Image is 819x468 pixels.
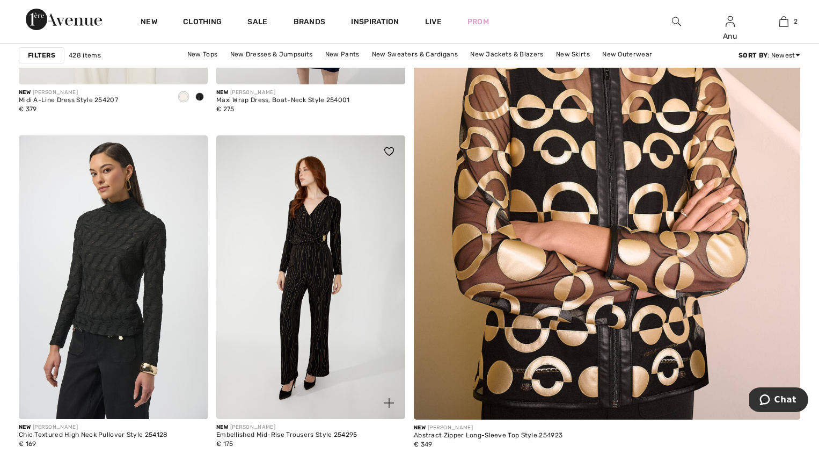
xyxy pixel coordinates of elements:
img: plus_v2.svg [384,398,394,408]
a: Live [425,16,442,27]
span: € 175 [216,440,233,448]
iframe: Opens a widget where you can chat to one of our agents [749,387,808,414]
span: € 379 [19,105,37,113]
span: Inspiration [351,17,399,28]
img: Chic Textured High Neck Pullover Style 254128. Black [19,135,208,419]
a: New Tops [182,47,223,61]
span: New [19,89,31,96]
a: New Pants [320,47,365,61]
img: My Bag [779,15,788,28]
div: [PERSON_NAME] [19,89,118,97]
span: 428 items [69,51,101,60]
a: Clothing [183,17,222,28]
span: € 169 [19,440,36,448]
img: My Info [726,15,735,28]
div: Midi A-Line Dress Style 254207 [19,97,118,104]
div: [PERSON_NAME] [19,423,168,431]
a: New Dresses & Jumpsuits [225,47,318,61]
span: New [216,424,228,430]
img: 1ère Avenue [26,9,102,30]
span: New [414,424,426,431]
div: [PERSON_NAME] [216,423,357,431]
div: [PERSON_NAME] [414,424,562,432]
a: Sign In [726,16,735,26]
a: New Outerwear [597,47,657,61]
a: Brands [294,17,326,28]
img: heart_black_full.svg [384,147,394,156]
strong: Sort By [738,52,767,59]
a: New Jackets & Blazers [465,47,549,61]
span: € 349 [414,441,433,448]
div: Black [192,89,208,106]
div: Abstract Zipper Long-Sleeve Top Style 254923 [414,432,562,440]
a: 2 [757,15,810,28]
a: New Skirts [551,47,595,61]
strong: Filters [28,51,55,60]
a: Embellished Mid-Rise Trousers Style 254295. Black/Gold [216,135,405,419]
div: Winter White [175,89,192,106]
img: search the website [672,15,681,28]
a: Prom [467,16,489,27]
span: New [19,424,31,430]
div: Anu [704,31,756,42]
div: : Newest [738,51,800,60]
span: New [216,89,228,96]
div: Maxi Wrap Dress, Boat-Neck Style 254001 [216,97,350,104]
div: Chic Textured High Neck Pullover Style 254128 [19,431,168,439]
a: New Sweaters & Cardigans [367,47,463,61]
span: € 275 [216,105,235,113]
a: New [141,17,157,28]
span: 2 [794,17,798,26]
div: Embellished Mid-Rise Trousers Style 254295 [216,431,357,439]
div: [PERSON_NAME] [216,89,350,97]
a: Sale [247,17,267,28]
